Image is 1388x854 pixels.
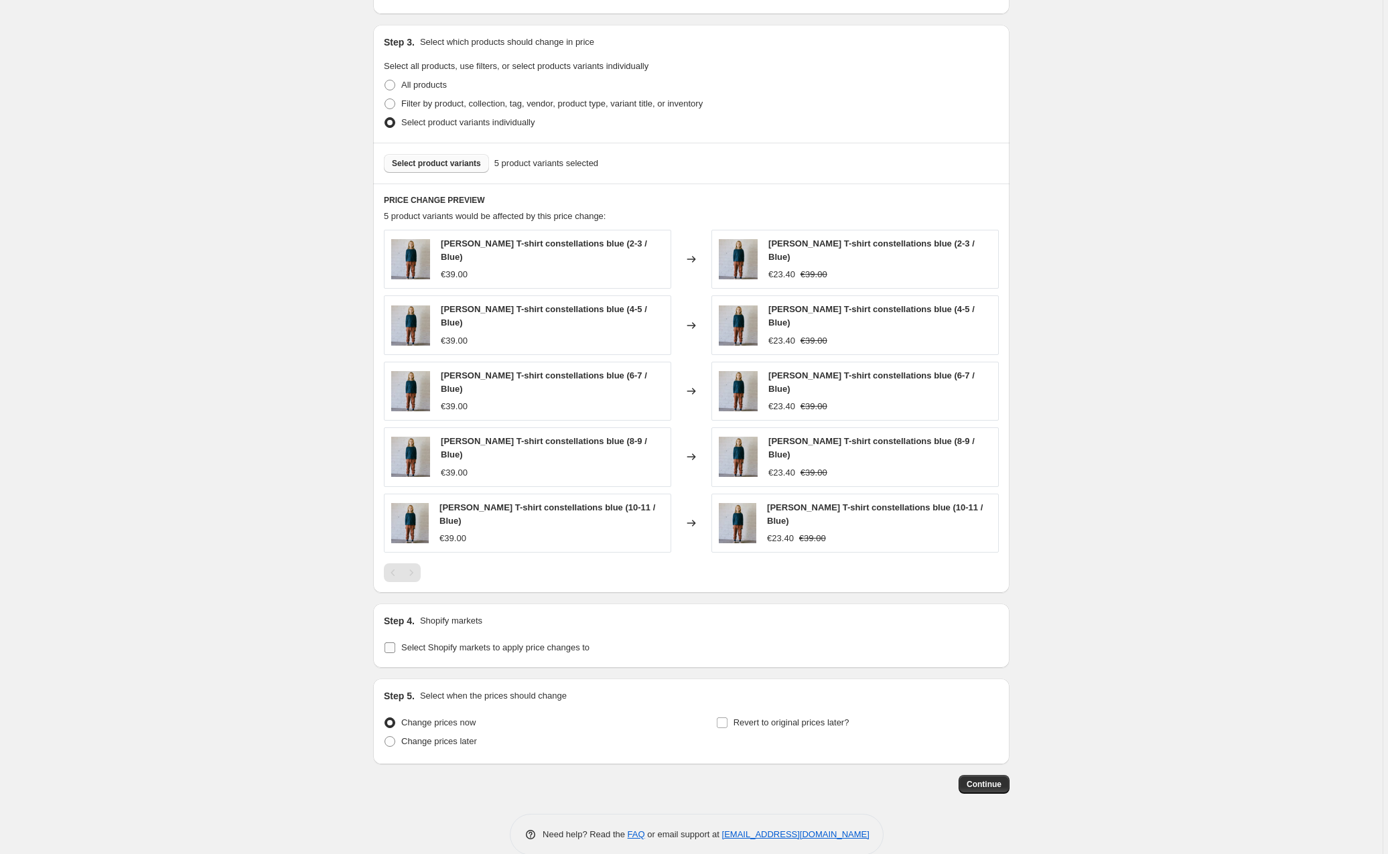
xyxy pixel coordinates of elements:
[420,614,482,628] p: Shopify markets
[799,532,826,545] strike: €39.00
[391,371,430,411] img: gk01-01-2-3-gayle-t-shirt-constellations-blue-115386_80x.jpg
[767,502,983,526] span: [PERSON_NAME] T-shirt constellations blue (10-11 / Blue)
[441,436,647,459] span: [PERSON_NAME] T-shirt constellations blue (8-9 / Blue)
[734,717,849,727] span: Revert to original prices later?
[420,35,594,49] p: Select which products should change in price
[384,35,415,49] h2: Step 3.
[801,334,827,348] strike: €39.00
[441,334,468,348] div: €39.00
[439,532,466,545] div: €39.00
[801,268,827,281] strike: €39.00
[384,61,648,71] span: Select all products, use filters, or select products variants individually
[384,154,489,173] button: Select product variants
[391,437,430,477] img: gk01-01-2-3-gayle-t-shirt-constellations-blue-115386_80x.jpg
[768,304,975,328] span: [PERSON_NAME] T-shirt constellations blue (4-5 / Blue)
[768,268,795,281] div: €23.40
[768,436,975,459] span: [PERSON_NAME] T-shirt constellations blue (8-9 / Blue)
[494,157,598,170] span: 5 product variants selected
[768,238,975,262] span: [PERSON_NAME] T-shirt constellations blue (2-3 / Blue)
[722,829,870,839] a: [EMAIL_ADDRESS][DOMAIN_NAME]
[420,689,567,703] p: Select when the prices should change
[719,371,758,411] img: gk01-01-2-3-gayle-t-shirt-constellations-blue-115386_80x.jpg
[391,305,430,346] img: gk01-01-2-3-gayle-t-shirt-constellations-blue-115386_80x.jpg
[384,614,415,628] h2: Step 4.
[767,532,794,545] div: €23.40
[441,400,468,413] div: €39.00
[628,829,645,839] a: FAQ
[768,400,795,413] div: €23.40
[441,370,647,394] span: [PERSON_NAME] T-shirt constellations blue (6-7 / Blue)
[543,829,628,839] span: Need help? Read the
[392,158,481,169] span: Select product variants
[768,370,975,394] span: [PERSON_NAME] T-shirt constellations blue (6-7 / Blue)
[441,466,468,480] div: €39.00
[401,736,477,746] span: Change prices later
[384,195,999,206] h6: PRICE CHANGE PREVIEW
[959,775,1010,794] button: Continue
[401,117,535,127] span: Select product variants individually
[441,238,647,262] span: [PERSON_NAME] T-shirt constellations blue (2-3 / Blue)
[719,437,758,477] img: gk01-01-2-3-gayle-t-shirt-constellations-blue-115386_80x.jpg
[967,779,1001,790] span: Continue
[801,400,827,413] strike: €39.00
[719,239,758,279] img: gk01-01-2-3-gayle-t-shirt-constellations-blue-115386_80x.jpg
[401,642,589,652] span: Select Shopify markets to apply price changes to
[768,334,795,348] div: €23.40
[441,268,468,281] div: €39.00
[439,502,655,526] span: [PERSON_NAME] T-shirt constellations blue (10-11 / Blue)
[384,563,421,582] nav: Pagination
[719,503,756,543] img: gk01-01-2-3-gayle-t-shirt-constellations-blue-115386_80x.jpg
[401,80,447,90] span: All products
[719,305,758,346] img: gk01-01-2-3-gayle-t-shirt-constellations-blue-115386_80x.jpg
[384,211,606,221] span: 5 product variants would be affected by this price change:
[384,689,415,703] h2: Step 5.
[391,239,430,279] img: gk01-01-2-3-gayle-t-shirt-constellations-blue-115386_80x.jpg
[401,717,476,727] span: Change prices now
[441,304,647,328] span: [PERSON_NAME] T-shirt constellations blue (4-5 / Blue)
[391,503,429,543] img: gk01-01-2-3-gayle-t-shirt-constellations-blue-115386_80x.jpg
[801,466,827,480] strike: €39.00
[401,98,703,109] span: Filter by product, collection, tag, vendor, product type, variant title, or inventory
[645,829,722,839] span: or email support at
[768,466,795,480] div: €23.40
